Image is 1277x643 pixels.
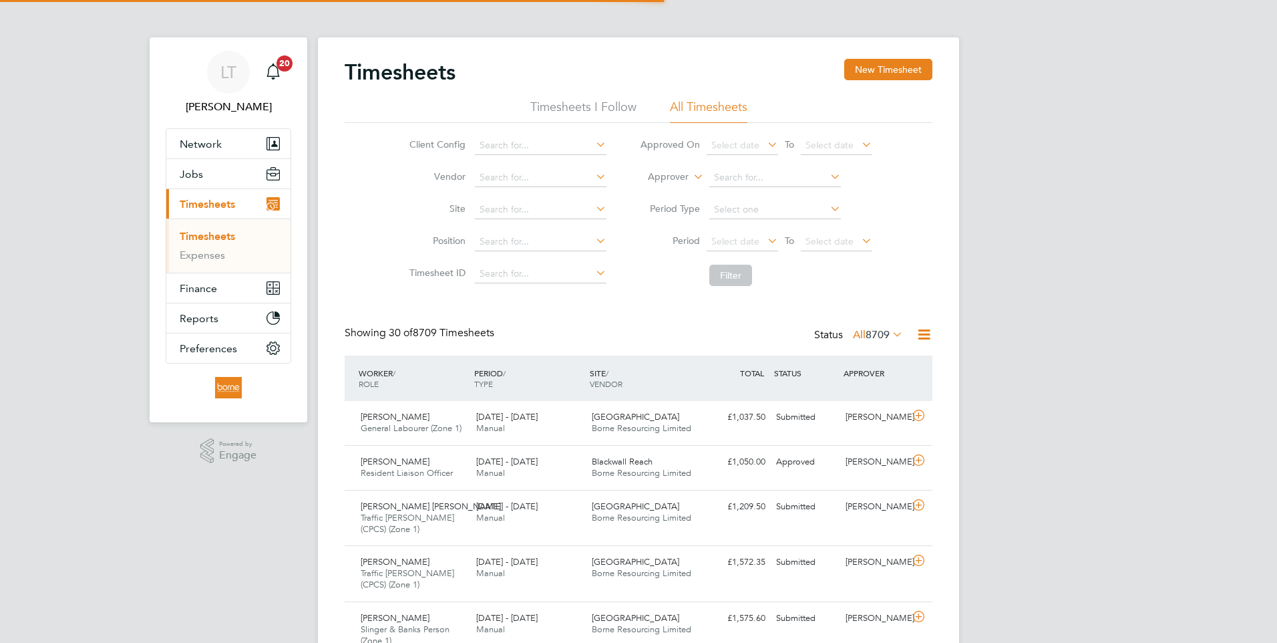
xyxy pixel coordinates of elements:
[476,612,538,624] span: [DATE] - [DATE]
[361,556,429,567] span: [PERSON_NAME]
[771,551,840,573] div: Submitted
[866,328,890,342] span: 8709
[840,451,910,473] div: [PERSON_NAME]
[592,567,691,579] span: Borne Resourcing Limited
[805,139,854,151] span: Select date
[389,326,413,340] span: 30 of
[180,168,203,180] span: Jobs
[586,361,702,396] div: SITE
[475,201,606,219] input: Search for...
[476,512,505,523] span: Manual
[180,342,237,355] span: Preferences
[670,99,747,123] li: All Timesheets
[260,51,287,94] a: 20
[405,170,466,182] label: Vendor
[476,422,505,434] span: Manual
[592,456,653,467] span: Blackwall Reach
[166,219,291,273] div: Timesheets
[475,168,606,187] input: Search for...
[840,496,910,518] div: [PERSON_NAME]
[640,138,700,150] label: Approved On
[771,361,840,385] div: STATUS
[853,328,903,342] label: All
[180,282,217,295] span: Finance
[475,233,606,251] input: Search for...
[166,334,291,363] button: Preferences
[180,249,225,261] a: Expenses
[200,438,257,464] a: Powered byEngage
[405,235,466,247] label: Position
[476,456,538,467] span: [DATE] - [DATE]
[361,612,429,624] span: [PERSON_NAME]
[771,451,840,473] div: Approved
[361,411,429,422] span: [PERSON_NAME]
[361,422,462,434] span: General Labourer (Zone 1)
[476,556,538,567] span: [DATE] - [DATE]
[701,551,771,573] div: £1,572.35
[345,59,455,86] h2: Timesheets
[345,326,497,340] div: Showing
[701,496,771,518] div: £1,209.50
[709,201,841,219] input: Select one
[476,467,505,479] span: Manual
[405,267,466,279] label: Timesheet ID
[405,138,466,150] label: Client Config
[166,129,291,158] button: Network
[471,361,586,396] div: PERIOD
[476,411,538,422] span: [DATE] - [DATE]
[361,456,429,467] span: [PERSON_NAME]
[277,55,293,72] span: 20
[740,368,764,378] span: TOTAL
[219,438,256,450] span: Powered by
[840,361,910,385] div: APPROVER
[590,378,622,389] span: VENDOR
[166,99,291,115] span: Luana Tarniceru
[701,406,771,428] div: £1,037.50
[640,203,700,215] label: Period Type
[475,136,606,155] input: Search for...
[361,467,453,479] span: Resident Liaison Officer
[709,168,841,187] input: Search for...
[805,235,854,247] span: Select date
[592,612,679,624] span: [GEOGRAPHIC_DATA]
[476,624,505,635] span: Manual
[640,235,700,247] label: Period
[166,159,291,188] button: Jobs
[840,406,910,428] div: [PERSON_NAME]
[701,608,771,630] div: £1,575.60
[359,378,379,389] span: ROLE
[503,368,506,378] span: /
[393,368,395,378] span: /
[361,567,454,590] span: Traffic [PERSON_NAME] (CPCS) (Zone 1)
[814,326,906,345] div: Status
[361,512,454,535] span: Traffic [PERSON_NAME] (CPCS) (Zone 1)
[592,512,691,523] span: Borne Resourcing Limited
[840,608,910,630] div: [PERSON_NAME]
[405,203,466,215] label: Site
[389,326,494,340] span: 8709 Timesheets
[606,368,608,378] span: /
[592,556,679,567] span: [GEOGRAPHIC_DATA]
[592,624,691,635] span: Borne Resourcing Limited
[701,451,771,473] div: £1,050.00
[180,230,235,243] a: Timesheets
[592,467,691,479] span: Borne Resourcing Limited
[709,265,752,286] button: Filter
[840,551,910,573] div: [PERSON_NAME]
[771,496,840,518] div: Submitted
[215,377,241,398] img: borneltd-logo-retina.png
[166,273,291,303] button: Finance
[476,567,505,579] span: Manual
[771,608,840,630] div: Submitted
[844,59,932,80] button: New Timesheet
[166,189,291,219] button: Timesheets
[771,406,840,428] div: Submitted
[361,501,501,512] span: [PERSON_NAME] [PERSON_NAME]
[166,303,291,333] button: Reports
[711,139,759,151] span: Select date
[180,138,222,150] span: Network
[474,378,493,389] span: TYPE
[180,312,218,325] span: Reports
[592,501,679,512] span: [GEOGRAPHIC_DATA]
[628,170,689,184] label: Approver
